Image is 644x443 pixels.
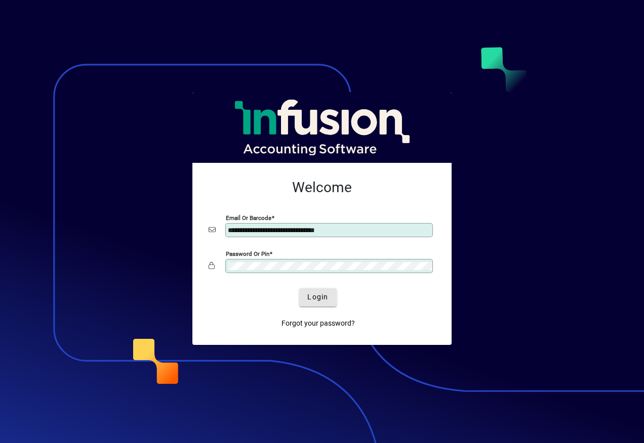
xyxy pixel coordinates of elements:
mat-label: Email or Barcode [226,214,271,221]
span: Login [307,292,328,302]
h2: Welcome [209,179,435,196]
span: Forgot your password? [281,318,355,329]
mat-label: Password or Pin [226,250,269,257]
button: Login [299,288,336,306]
a: Forgot your password? [277,315,359,333]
